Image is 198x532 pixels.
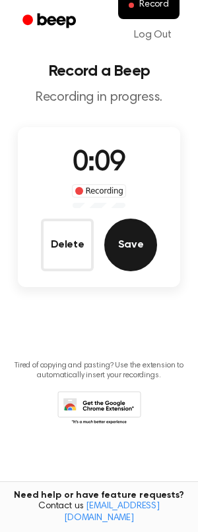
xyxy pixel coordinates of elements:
[64,502,160,523] a: [EMAIL_ADDRESS][DOMAIN_NAME]
[11,63,187,79] h1: Record a Beep
[121,19,185,51] a: Log Out
[41,219,94,271] button: Delete Audio Record
[11,90,187,106] p: Recording in progress.
[11,361,187,381] p: Tired of copying and pasting? Use the extension to automatically insert your recordings.
[8,501,190,524] span: Contact us
[13,9,88,34] a: Beep
[104,219,157,271] button: Save Audio Record
[73,149,125,177] span: 0:09
[72,184,127,198] div: Recording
